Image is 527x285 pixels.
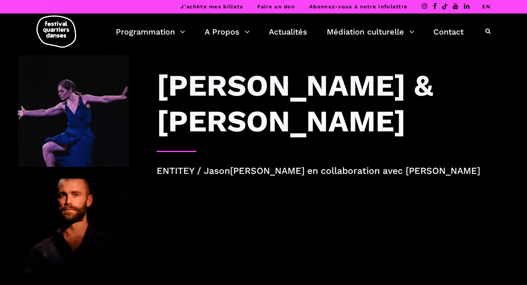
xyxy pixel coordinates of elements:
img: logo-fqd-med [36,15,76,48]
a: Actualités [269,25,307,39]
a: Médiation culturelle [327,25,414,39]
span: ason [209,166,230,176]
a: Faire un don [257,4,295,10]
p: ENTITEY / J [PERSON_NAME] en collaboration avec [PERSON_NAME] [157,164,510,179]
a: EN [482,4,491,10]
h3: [PERSON_NAME] & [PERSON_NAME] [157,67,510,139]
a: Contact [433,25,464,39]
a: Programmation [116,25,185,39]
a: Abonnez-vous à notre infolettre [309,4,408,10]
img: Rebecca Margolick [18,56,129,167]
a: J’achète mes billets [180,4,243,10]
a: A Propos [205,25,250,39]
